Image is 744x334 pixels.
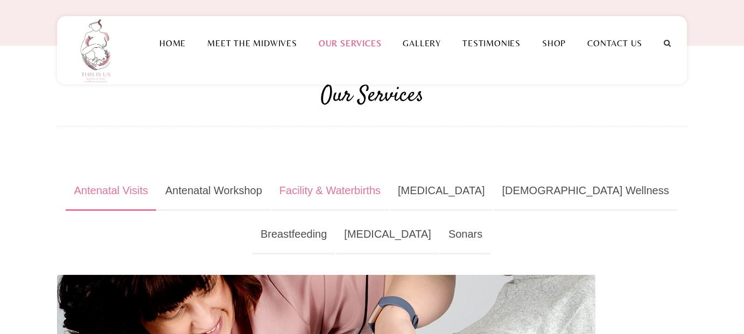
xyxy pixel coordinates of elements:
a: Our Services [308,38,392,48]
a: [DEMOGRAPHIC_DATA] Wellness [494,172,677,211]
a: [MEDICAL_DATA] [390,172,493,211]
a: Meet the Midwives [196,38,308,48]
a: Facility & Waterbirths [271,172,389,211]
img: This is us practice [73,16,122,84]
a: Antenatal Workshop [157,172,270,211]
a: Contact Us [577,38,653,48]
a: [MEDICAL_DATA] [336,215,439,254]
h2: Our Services [57,81,687,112]
a: Shop [531,38,577,48]
a: Home [149,38,196,48]
a: Gallery [392,38,452,48]
a: Antenatal Visits [66,172,156,211]
a: Testimonies [452,38,531,48]
a: Breastfeeding [252,215,335,254]
a: Sonars [440,215,490,254]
